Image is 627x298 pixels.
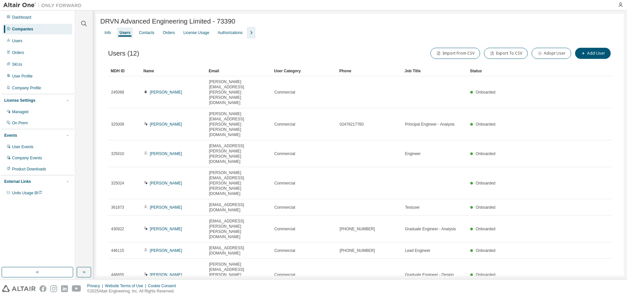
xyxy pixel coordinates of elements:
span: Commercial [274,90,295,95]
img: youtube.svg [72,285,81,292]
a: [PERSON_NAME] [150,181,182,185]
a: [PERSON_NAME] [150,227,182,231]
span: [PERSON_NAME][EMAIL_ADDRESS][PERSON_NAME][PERSON_NAME][DOMAIN_NAME] [209,262,268,288]
span: [PHONE_NUMBER] [340,248,375,253]
div: Company Profile [12,85,41,91]
span: Units Usage BI [12,191,42,195]
div: Name [143,66,203,76]
span: [EMAIL_ADDRESS][DOMAIN_NAME] [209,245,268,256]
span: 325009 [111,122,124,127]
div: User Profile [12,74,33,79]
div: License Usage [183,30,209,35]
img: altair_logo.svg [2,285,36,292]
span: [PERSON_NAME][EMAIL_ADDRESS][PERSON_NAME][PERSON_NAME][DOMAIN_NAME] [209,79,268,105]
div: Job Title [405,66,465,76]
span: Commercial [274,205,295,210]
span: Onboarded [476,248,495,253]
button: Add User [575,48,611,59]
span: Graduate Engineer - Design [405,272,454,277]
div: Authorizations [218,30,243,35]
button: Import From CSV [430,48,480,59]
div: Website Terms of Use [105,283,148,289]
img: linkedin.svg [61,285,68,292]
span: Lead Engineer [405,248,430,253]
span: Onboarded [476,181,495,185]
div: On Prem [12,120,28,126]
div: Product Downloads [12,167,46,172]
button: Adopt User [532,48,571,59]
span: Onboarded [476,272,495,277]
span: 361873 [111,205,124,210]
img: instagram.svg [50,285,57,292]
span: Principal Engineer - Analysis [405,122,455,127]
div: Orders [12,50,24,55]
a: [PERSON_NAME] [150,272,182,277]
span: [PERSON_NAME][EMAIL_ADDRESS][PERSON_NAME][PERSON_NAME][DOMAIN_NAME] [209,111,268,137]
a: [PERSON_NAME] [150,151,182,156]
div: SKUs [12,62,22,67]
div: Companies [12,26,33,32]
div: Company Events [12,155,42,161]
span: Commercial [274,181,295,186]
span: [EMAIL_ADDRESS][PERSON_NAME][PERSON_NAME][DOMAIN_NAME] [209,143,268,164]
button: Export To CSV [484,48,528,59]
div: Events [4,133,17,138]
span: Commercial [274,248,295,253]
span: [EMAIL_ADDRESS][DOMAIN_NAME] [209,202,268,213]
span: Commercial [274,151,295,156]
a: [PERSON_NAME] [150,205,182,210]
p: © 2025 Altair Engineering, Inc. All Rights Reserved. [87,289,180,294]
img: Altair One [3,2,85,9]
a: [PERSON_NAME] [150,90,182,95]
span: DRVN Advanced Engineering Limited - 73390 [100,18,235,25]
div: Email [209,66,269,76]
span: 430922 [111,226,124,232]
span: Engineer [405,151,421,156]
span: 245068 [111,90,124,95]
span: Graduate Engineer - Analysis [405,226,456,232]
span: Commercial [274,122,295,127]
span: Commercial [274,272,295,277]
div: Orders [163,30,175,35]
div: Users [12,38,22,44]
div: Managed [12,109,28,114]
span: Testuser [405,205,420,210]
span: Onboarded [476,205,495,210]
span: [EMAIL_ADDRESS][PERSON_NAME][PERSON_NAME][DOMAIN_NAME] [209,219,268,239]
span: [PERSON_NAME][EMAIL_ADDRESS][PERSON_NAME][PERSON_NAME][DOMAIN_NAME] [209,170,268,196]
span: 02476217760 [340,122,363,127]
div: Privacy [87,283,105,289]
span: 446115 [111,248,124,253]
div: User Events [12,144,33,149]
div: Dashboard [12,15,31,20]
div: External Links [4,179,31,184]
div: MDH ID [111,66,138,76]
div: Users [120,30,130,35]
span: [PHONE_NUMBER] [340,226,375,232]
span: Users (12) [108,50,139,57]
span: Onboarded [476,227,495,231]
img: facebook.svg [40,285,46,292]
span: 325010 [111,151,124,156]
div: Info [104,30,111,35]
div: Status [470,66,573,76]
div: Phone [339,66,399,76]
span: 446655 [111,272,124,277]
div: Contacts [139,30,154,35]
div: User Category [274,66,334,76]
span: Onboarded [476,151,495,156]
div: Cookie Consent [148,283,180,289]
span: Onboarded [476,90,495,95]
div: License Settings [4,98,35,103]
span: Commercial [274,226,295,232]
span: Onboarded [476,122,495,127]
a: [PERSON_NAME] [150,248,182,253]
a: [PERSON_NAME] [150,122,182,127]
span: 325024 [111,181,124,186]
